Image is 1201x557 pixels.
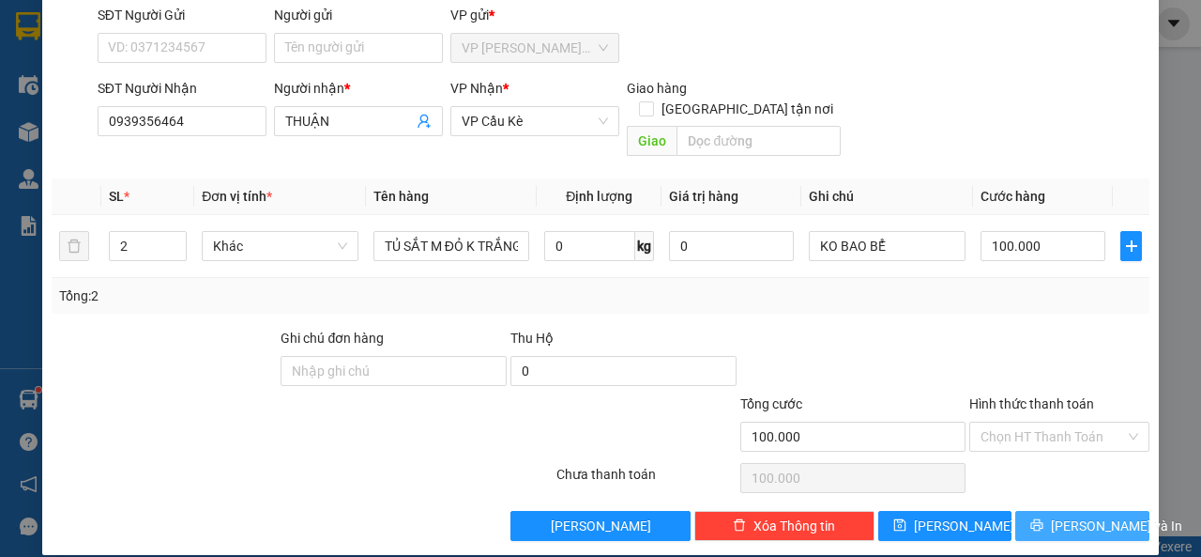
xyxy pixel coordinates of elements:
[635,231,654,261] span: kg
[8,37,175,72] span: VP [PERSON_NAME] ([GEOGRAPHIC_DATA]) -
[1051,516,1182,536] span: [PERSON_NAME] và In
[213,232,347,260] span: Khác
[98,78,266,99] div: SĐT Người Nhận
[98,5,266,25] div: SĐT Người Gửi
[654,99,841,119] span: [GEOGRAPHIC_DATA] tận nơi
[462,107,608,135] span: VP Cầu Kè
[8,101,151,119] span: 0913891177 -
[8,81,274,99] p: NHẬN:
[53,81,182,99] span: VP Trà Vinh (Hàng)
[669,189,738,204] span: Giá trị hàng
[281,331,384,346] label: Ghi chú đơn hàng
[8,122,45,140] span: GIAO:
[373,189,429,204] span: Tên hàng
[669,231,794,261] input: 0
[627,81,687,96] span: Giao hàng
[373,231,530,261] input: VD: Bàn, Ghế
[801,178,973,215] th: Ghi chú
[555,464,738,497] div: Chưa thanh toán
[677,126,840,156] input: Dọc đường
[740,396,802,411] span: Tổng cước
[1121,239,1141,254] span: plus
[462,34,608,62] span: VP Trần Phú (Hàng)
[566,189,632,204] span: Định lượng
[981,189,1045,204] span: Cước hàng
[281,356,507,386] input: Ghi chú đơn hàng
[694,511,874,541] button: deleteXóa Thông tin
[878,511,1012,541] button: save[PERSON_NAME]
[274,5,443,25] div: Người gửi
[753,516,835,536] span: Xóa Thông tin
[450,5,619,25] div: VP gửi
[914,516,1014,536] span: [PERSON_NAME]
[109,189,124,204] span: SL
[627,126,677,156] span: Giao
[1030,518,1043,534] span: printer
[510,331,554,346] span: Thu Hộ
[1120,231,1142,261] button: plus
[450,81,503,96] span: VP Nhận
[893,518,906,534] span: save
[8,37,274,72] p: GỬI:
[551,516,651,536] span: [PERSON_NAME]
[969,396,1094,411] label: Hình thức thanh toán
[59,286,465,306] div: Tổng: 2
[100,101,151,119] span: THẮNG
[63,10,218,28] strong: BIÊN NHẬN GỬI HÀNG
[1015,511,1149,541] button: printer[PERSON_NAME] và In
[809,231,965,261] input: Ghi Chú
[510,511,691,541] button: [PERSON_NAME]
[417,114,432,129] span: user-add
[733,518,746,534] span: delete
[59,231,89,261] button: delete
[202,189,272,204] span: Đơn vị tính
[274,78,443,99] div: Người nhận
